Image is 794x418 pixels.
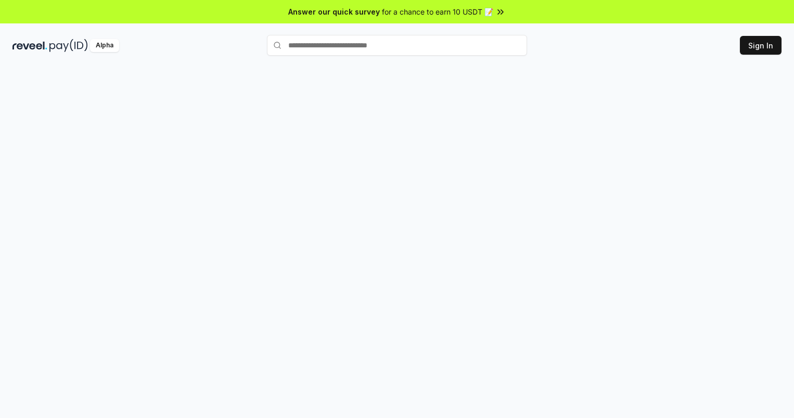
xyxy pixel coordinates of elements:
div: Alpha [90,39,119,52]
span: Answer our quick survey [288,6,380,17]
span: for a chance to earn 10 USDT 📝 [382,6,493,17]
img: reveel_dark [12,39,47,52]
button: Sign In [740,36,782,55]
img: pay_id [49,39,88,52]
